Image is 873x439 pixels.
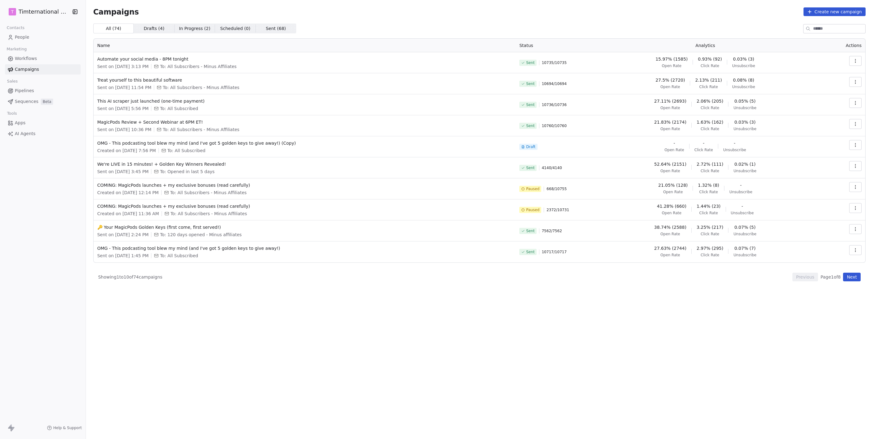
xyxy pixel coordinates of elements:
[698,182,719,188] span: 1.32% (8)
[542,165,562,170] span: 4140 / 4140
[542,123,567,128] span: 10760 / 10760
[734,224,756,230] span: 0.07% (5)
[5,129,81,139] a: AI Agents
[47,425,82,430] a: Help & Support
[97,224,512,230] span: 🔑 Your MagicPods Golden Keys (first come, first served!)
[4,77,20,86] span: Sales
[7,6,68,17] button: TTimternational B.V.
[733,77,754,83] span: 0.08% (8)
[654,224,686,230] span: 38.74% (2588)
[97,63,149,70] span: Sent on [DATE] 3:13 PM
[15,130,36,137] span: AI Agents
[542,249,567,254] span: 10717 / 10717
[664,147,684,152] span: Open Rate
[731,211,754,215] span: Unsubscribe
[167,147,205,154] span: To: All Subscribed
[526,186,539,191] span: Paused
[542,60,567,65] span: 10735 / 10735
[15,55,37,62] span: Workflows
[5,53,81,64] a: Workflows
[98,274,162,280] span: Showing 1 to 10 of 74 campaigns
[15,98,38,105] span: Sequences
[654,98,686,104] span: 27.11% (2693)
[662,211,681,215] span: Open Rate
[97,126,151,133] span: Sent on [DATE] 10:36 PM
[697,98,723,104] span: 2.06% (205)
[97,168,149,175] span: Sent on [DATE] 3:45 PM
[852,418,867,433] iframe: Intercom live chat
[732,84,755,89] span: Unsubscribe
[170,190,247,196] span: To: All Subscribers - Minus Affiliates
[97,140,512,146] span: OMG - This podcasting tool blew my mind (and I've got 5 golden keys to give away!) (Copy)
[697,245,723,251] span: 2.97% (295)
[733,168,756,173] span: Unsubscribe
[5,32,81,42] a: People
[144,25,164,32] span: Drafts ( 4 )
[160,105,198,112] span: To: All Subscribed
[160,63,237,70] span: To: All Subscribers - Minus Affiliates
[97,232,149,238] span: Sent on [DATE] 2:24 PM
[734,245,756,251] span: 0.07% (7)
[662,63,681,68] span: Open Rate
[542,228,562,233] span: 7562 / 7562
[526,165,534,170] span: Sent
[699,190,718,194] span: Click Rate
[97,56,512,62] span: Automate your social media - 8PM tonight
[697,224,723,230] span: 3.25% (217)
[660,232,680,237] span: Open Rate
[734,140,736,146] span: -
[701,168,719,173] span: Click Rate
[734,119,756,125] span: 0.03% (3)
[699,84,718,89] span: Click Rate
[703,140,704,146] span: -
[94,39,516,52] th: Name
[701,232,719,237] span: Click Rate
[41,99,53,105] span: Beta
[526,81,534,86] span: Sent
[660,253,680,258] span: Open Rate
[179,25,210,32] span: In Progress ( 2 )
[171,211,247,217] span: To: All Subscribers - Minus Affiliates
[97,105,149,112] span: Sent on [DATE] 5:56 PM
[526,102,534,107] span: Sent
[546,207,569,212] span: 2372 / 10731
[701,105,719,110] span: Click Rate
[658,182,688,188] span: 21.05% (128)
[733,126,756,131] span: Unsubscribe
[656,56,688,62] span: 15.97% (1585)
[740,182,742,188] span: -
[97,77,512,83] span: Treat yourself to this beautiful software
[792,273,818,281] button: Previous
[97,147,156,154] span: Created on [DATE] 7:56 PM
[657,203,686,209] span: 41.28% (660)
[660,105,680,110] span: Open Rate
[820,274,841,280] span: Page 1 of 8
[546,186,567,191] span: 668 / 10755
[593,39,818,52] th: Analytics
[4,23,27,32] span: Contacts
[97,98,512,104] span: This AI scraper just launched (one-time payment)
[526,207,539,212] span: Paused
[542,102,567,107] span: 10736 / 10736
[733,253,756,258] span: Unsubscribe
[97,203,512,209] span: COMING: MagicPods launches + my exclusive bonuses (read carefully)
[818,39,865,52] th: Actions
[733,232,756,237] span: Unsubscribe
[741,203,743,209] span: -
[701,253,719,258] span: Click Rate
[15,120,26,126] span: Apps
[654,161,686,167] span: 52.64% (2151)
[15,34,29,40] span: People
[5,96,81,107] a: SequencesBeta
[97,245,512,251] span: OMG - This podcasting tool blew my mind (and I've got 5 golden keys to give away!)
[660,126,680,131] span: Open Rate
[697,161,723,167] span: 2.72% (111)
[526,123,534,128] span: Sent
[694,147,713,152] span: Click Rate
[734,98,756,104] span: 0.05% (5)
[660,84,680,89] span: Open Rate
[97,253,149,259] span: Sent on [DATE] 1:45 PM
[542,81,567,86] span: 10694 / 10694
[97,211,159,217] span: Created on [DATE] 11:36 AM
[15,87,34,94] span: Pipelines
